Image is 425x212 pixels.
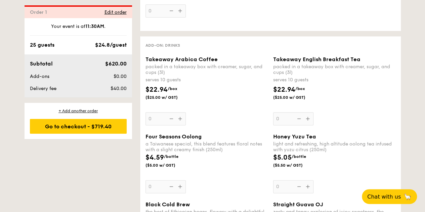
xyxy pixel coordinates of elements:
[30,41,54,49] div: 25 guests
[30,119,127,134] div: Go to checkout - $719.40
[168,86,177,91] span: /box
[295,86,305,91] span: /box
[145,56,218,62] span: Takeaway Arabica Coffee
[95,41,127,49] div: $24.8/guest
[273,95,319,100] span: ($25.00 w/ GST)
[164,154,178,159] span: /bottle
[273,201,323,208] span: Straight Guava OJ
[30,9,50,15] span: Order 1
[30,74,49,79] span: Add-ons
[273,133,316,140] span: Honey Yuzu Tea
[273,64,395,75] div: packed in a takeaway box with creamer, sugar, and cups (3l)
[145,43,180,48] span: Add-on: Drinks
[145,163,191,168] span: ($5.00 w/ GST)
[30,108,127,114] div: + Add another order
[292,154,306,159] span: /bottle
[105,60,126,67] span: $620.00
[403,193,412,201] span: 🦙
[145,154,164,162] span: $4.59
[273,56,360,62] span: Takeaway English Breakfast Tea
[273,141,395,153] div: light and refreshing, high altitude oolong tea infused with yuzu citrus (250ml)
[145,64,268,75] div: packed in a takeaway box with creamer, sugar, and cups (3l)
[85,24,104,29] strong: 11:30AM
[30,23,127,36] div: Your event is at .
[145,77,268,83] div: serves 10 guests
[273,163,319,168] span: ($5.50 w/ GST)
[110,86,126,91] span: $40.00
[30,60,53,67] span: Subtotal
[362,189,417,204] button: Chat with us🦙
[145,95,191,100] span: ($25.00 w/ GST)
[113,74,126,79] span: $0.00
[145,141,268,153] div: a Taiwanese special, this blend features floral notes with a slight creamy finish (250ml)
[145,201,190,208] span: Black Cold Brew
[367,194,401,200] span: Chat with us
[145,86,168,94] span: $22.94
[273,77,395,83] div: serves 10 guests
[273,86,295,94] span: $22.94
[145,133,202,140] span: Four Seasons Oolong
[30,86,56,91] span: Delivery fee
[104,9,127,15] span: Edit order
[273,154,292,162] span: $5.05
